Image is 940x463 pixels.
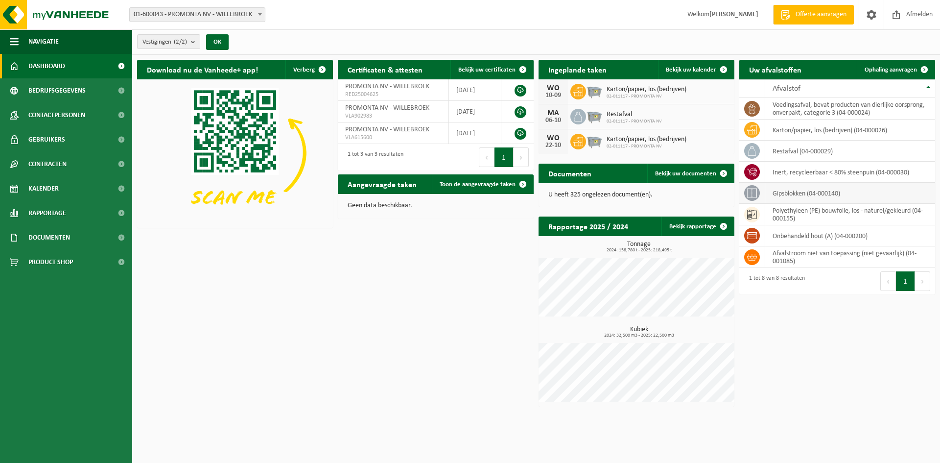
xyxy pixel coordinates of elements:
td: inert, recycleerbaar < 80% steenpuin (04-000030) [765,162,935,183]
strong: [PERSON_NAME] [709,11,758,18]
span: Ophaling aanvragen [865,67,917,73]
button: Vestigingen(2/2) [137,34,200,49]
p: U heeft 325 ongelezen document(en). [548,192,725,198]
span: Kalender [28,176,59,201]
span: 02-011117 - PROMONTA NV [607,144,686,149]
div: 22-10 [543,142,563,149]
span: PROMONTA NV - WILLEBROEK [345,126,429,133]
td: onbehandeld hout (A) (04-000200) [765,225,935,246]
div: MA [543,109,563,117]
span: Offerte aanvragen [793,10,849,20]
h2: Rapportage 2025 / 2024 [539,217,638,236]
span: Navigatie [28,29,59,54]
span: 01-600043 - PROMONTA NV - WILLEBROEK [129,7,265,22]
span: Verberg [293,67,315,73]
a: Bekijk uw kalender [658,60,733,79]
img: WB-2500-GAL-GY-01 [586,132,603,149]
span: RED25004625 [345,91,441,98]
span: Restafval [607,111,662,119]
span: Afvalstof [773,85,800,93]
p: Geen data beschikbaar. [348,202,524,209]
button: 1 [494,147,514,167]
td: voedingsafval, bevat producten van dierlijke oorsprong, onverpakt, categorie 3 (04-000024) [765,98,935,120]
a: Bekijk uw documenten [647,164,733,183]
span: 02-011117 - PROMONTA NV [607,119,662,124]
div: 06-10 [543,117,563,124]
span: Bekijk uw certificaten [458,67,516,73]
h2: Download nu de Vanheede+ app! [137,60,268,79]
span: Bekijk uw kalender [666,67,716,73]
span: Bekijk uw documenten [655,171,716,177]
button: OK [206,34,229,50]
a: Bekijk uw certificaten [450,60,533,79]
span: Product Shop [28,250,73,274]
span: Karton/papier, los (bedrijven) [607,136,686,144]
span: Toon de aangevraagde taken [440,181,516,188]
td: [DATE] [449,101,502,122]
span: VLA902983 [345,112,441,120]
td: restafval (04-000029) [765,141,935,162]
td: gipsblokken (04-000140) [765,183,935,204]
span: Gebruikers [28,127,65,152]
img: Download de VHEPlus App [137,79,333,226]
span: Bedrijfsgegevens [28,78,86,103]
img: WB-2500-GAL-GY-01 [586,82,603,99]
span: Rapportage [28,201,66,225]
button: Previous [479,147,494,167]
span: Vestigingen [142,35,187,49]
h2: Ingeplande taken [539,60,616,79]
button: 1 [896,271,915,291]
h2: Aangevraagde taken [338,174,426,194]
h2: Certificaten & attesten [338,60,432,79]
button: Next [514,147,529,167]
td: karton/papier, los (bedrijven) (04-000026) [765,120,935,141]
span: 2024: 32,500 m3 - 2025: 22,500 m3 [543,333,734,338]
h2: Documenten [539,164,601,183]
a: Ophaling aanvragen [857,60,934,79]
a: Bekijk rapportage [661,217,733,236]
td: [DATE] [449,122,502,144]
div: 10-09 [543,92,563,99]
span: 02-011117 - PROMONTA NV [607,94,686,99]
span: Karton/papier, los (bedrijven) [607,86,686,94]
span: Dashboard [28,54,65,78]
span: 2024: 158,780 t - 2025: 218,495 t [543,248,734,253]
div: WO [543,134,563,142]
a: Offerte aanvragen [773,5,854,24]
span: PROMONTA NV - WILLEBROEK [345,104,429,112]
span: PROMONTA NV - WILLEBROEK [345,83,429,90]
span: VLA615600 [345,134,441,142]
h3: Tonnage [543,241,734,253]
span: Contracten [28,152,67,176]
span: Contactpersonen [28,103,85,127]
img: WB-2500-GAL-GY-01 [586,107,603,124]
count: (2/2) [174,39,187,45]
button: Next [915,271,930,291]
a: Toon de aangevraagde taken [432,174,533,194]
span: Documenten [28,225,70,250]
div: 1 tot 3 van 3 resultaten [343,146,403,168]
td: afvalstroom niet van toepassing (niet gevaarlijk) (04-001085) [765,246,935,268]
td: polyethyleen (PE) bouwfolie, los - naturel/gekleurd (04-000155) [765,204,935,225]
h2: Uw afvalstoffen [739,60,811,79]
div: 1 tot 8 van 8 resultaten [744,270,805,292]
td: [DATE] [449,79,502,101]
button: Verberg [285,60,332,79]
button: Previous [880,271,896,291]
h3: Kubiek [543,326,734,338]
div: WO [543,84,563,92]
span: 01-600043 - PROMONTA NV - WILLEBROEK [130,8,265,22]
